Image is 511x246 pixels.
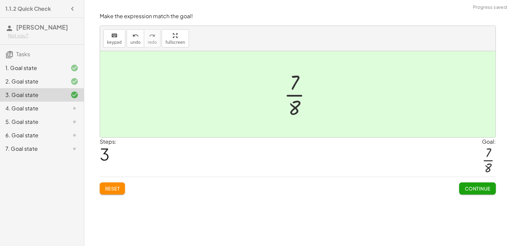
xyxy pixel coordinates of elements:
span: undo [130,40,140,45]
div: Not you? [8,32,78,39]
i: Task finished and correct. [70,64,78,72]
label: Steps: [100,138,117,145]
i: undo [132,32,139,40]
i: Task finished and correct. [70,77,78,85]
span: Tasks [16,50,30,58]
button: Continue [459,182,496,195]
div: 6. Goal state [5,131,60,139]
i: Task finished and correct. [70,91,78,99]
span: [PERSON_NAME] [16,23,68,31]
button: Reset [100,182,125,195]
i: Task not started. [70,145,78,153]
span: Reset [105,185,120,191]
i: redo [149,32,155,40]
i: keyboard [111,32,118,40]
span: Progress saved [473,4,507,11]
i: Task not started. [70,118,78,126]
div: Goal: [482,138,496,146]
button: fullscreen [162,29,189,47]
p: Make the expression match the goal! [100,12,496,20]
span: fullscreen [165,40,185,45]
button: keyboardkeypad [103,29,126,47]
div: 5. Goal state [5,118,60,126]
i: Task not started. [70,104,78,112]
span: keypad [107,40,122,45]
span: redo [148,40,157,45]
button: undoundo [127,29,144,47]
div: 4. Goal state [5,104,60,112]
div: 7. Goal state [5,145,60,153]
span: Continue [465,185,490,191]
i: Task not started. [70,131,78,139]
div: 2. Goal state [5,77,60,85]
div: 1. Goal state [5,64,60,72]
h4: 1.1.2 Quick Check [5,5,51,13]
div: 3. Goal state [5,91,60,99]
span: 3 [100,144,109,164]
button: redoredo [144,29,160,47]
